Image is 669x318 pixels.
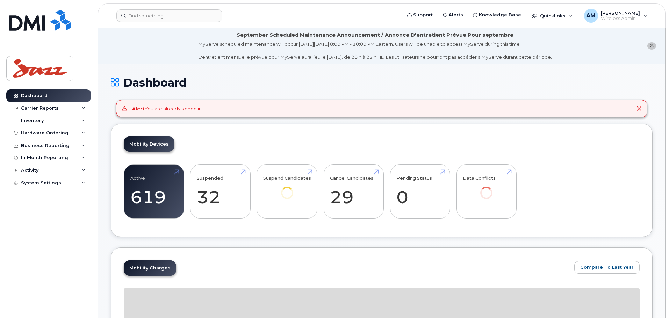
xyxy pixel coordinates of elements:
[130,169,178,215] a: Active 619
[263,169,311,209] a: Suspend Candidates
[396,169,444,215] a: Pending Status 0
[124,136,174,152] a: Mobility Devices
[124,260,176,276] a: Mobility Charges
[580,264,634,271] span: Compare To Last Year
[574,261,640,274] button: Compare To Last Year
[132,106,145,111] strong: Alert
[132,105,203,112] div: You are already signed in.
[111,76,653,89] h1: Dashboard
[330,169,377,215] a: Cancel Candidates 29
[463,169,510,209] a: Data Conflicts
[647,42,656,50] button: close notification
[199,41,552,60] div: MyServe scheduled maintenance will occur [DATE][DATE] 8:00 PM - 10:00 PM Eastern. Users will be u...
[237,31,513,39] div: September Scheduled Maintenance Announcement / Annonce D'entretient Prévue Pour septembre
[197,169,244,215] a: Suspended 32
